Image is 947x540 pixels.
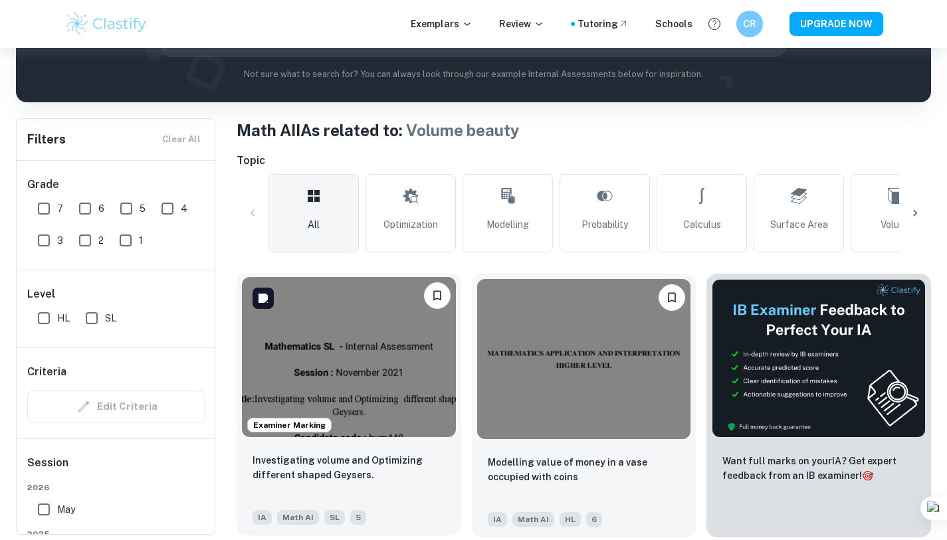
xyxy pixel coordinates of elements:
[253,510,272,525] span: IA
[140,201,146,216] span: 5
[27,130,66,149] h6: Filters
[237,274,461,537] a: Examiner MarkingBookmarkInvestigating volume and Optimizing different shaped Geysers.IAMath AISL5
[308,217,320,232] span: All
[712,279,926,438] img: Thumbnail
[27,391,205,422] div: Criteria filters are unavailable when searching by topic
[486,217,529,232] span: Modelling
[27,528,205,540] span: 2025
[27,455,205,482] h6: Session
[703,13,726,35] button: Help and Feedback
[655,17,692,31] a: Schools
[683,217,721,232] span: Calculus
[139,233,143,248] span: 1
[57,233,63,248] span: 3
[512,512,554,527] span: Math AI
[862,470,873,481] span: 🎯
[64,11,149,37] img: Clastify logo
[472,274,696,537] a: BookmarkModelling value of money in a vase occupied with coinsIAMath AIHL6
[237,118,931,142] h1: Math AI IAs related to:
[27,68,920,81] p: Not sure what to search for? You can always look through our example Internal Assessments below f...
[706,274,931,537] a: ThumbnailWant full marks on yourIA? Get expert feedback from an IB examiner!
[586,512,602,527] span: 6
[324,510,345,525] span: SL
[659,284,685,311] button: Bookmark
[578,17,629,31] a: Tutoring
[499,17,544,31] p: Review
[488,512,507,527] span: IA
[277,510,319,525] span: Math AI
[181,201,187,216] span: 4
[488,455,681,484] p: Modelling value of money in a vase occupied with coins
[27,177,205,193] h6: Grade
[406,121,520,139] span: Volume beauty
[350,510,366,525] span: 5
[477,279,691,439] img: Math AI IA example thumbnail: Modelling value of money in a vase occup
[736,11,763,37] button: CR
[411,17,473,31] p: Exemplars
[560,512,581,527] span: HL
[248,419,331,431] span: Examiner Marking
[881,217,912,232] span: Volume
[789,12,883,36] button: UPGRADE NOW
[581,217,628,232] span: Probability
[105,311,116,325] span: SL
[27,364,66,380] h6: Criteria
[27,482,205,494] span: 2026
[98,201,104,216] span: 6
[98,233,104,248] span: 2
[27,286,205,302] h6: Level
[242,277,456,437] img: Math AI IA example thumbnail: Investigating volume and Optimizing diff
[57,201,63,216] span: 7
[742,17,757,31] h6: CR
[57,311,70,325] span: HL
[770,217,828,232] span: Surface Area
[383,217,438,232] span: Optimization
[722,454,915,483] p: Want full marks on your IA ? Get expert feedback from an IB examiner!
[237,153,931,169] h6: Topic
[253,453,445,482] p: Investigating volume and Optimizing different shaped Geysers.
[57,502,75,517] span: May
[424,282,451,309] button: Bookmark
